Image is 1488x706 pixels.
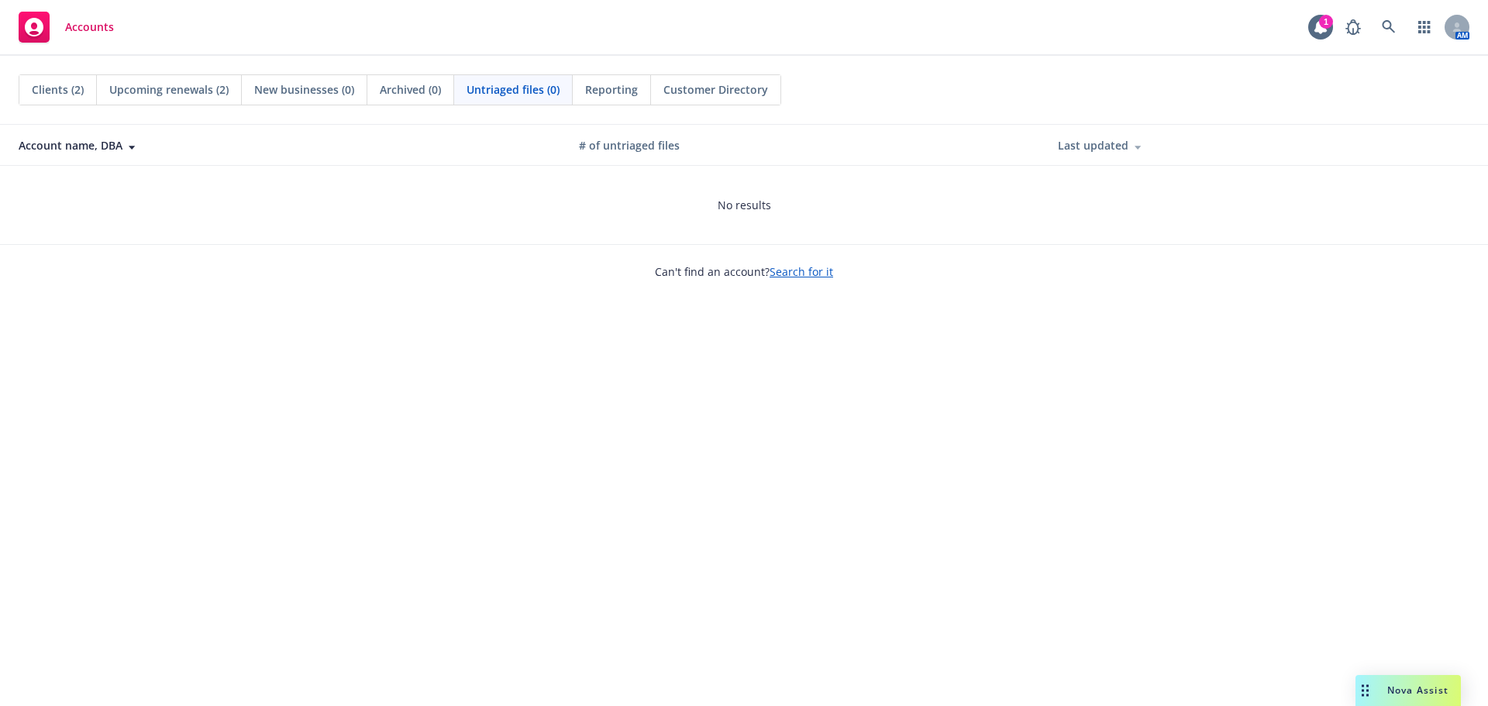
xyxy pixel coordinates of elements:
span: Upcoming renewals (2) [109,81,229,98]
span: Clients (2) [32,81,84,98]
span: Can't find an account? [655,263,833,280]
div: Drag to move [1355,675,1375,706]
span: Customer Directory [663,81,768,98]
span: Untriaged files (0) [467,81,560,98]
a: Search for it [770,264,833,279]
a: Report a Bug [1338,12,1369,43]
div: Last updated [1058,137,1476,153]
span: Accounts [65,21,114,33]
span: New businesses (0) [254,81,354,98]
span: No results [718,197,771,213]
a: Search [1373,12,1404,43]
span: Nova Assist [1387,684,1448,697]
div: Account name, DBA [19,137,554,153]
button: Nova Assist [1355,675,1461,706]
div: 1 [1319,15,1333,29]
div: # of untriaged files [579,137,1032,153]
span: Reporting [585,81,638,98]
span: Archived (0) [380,81,441,98]
a: Switch app [1409,12,1440,43]
a: Accounts [12,5,120,49]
